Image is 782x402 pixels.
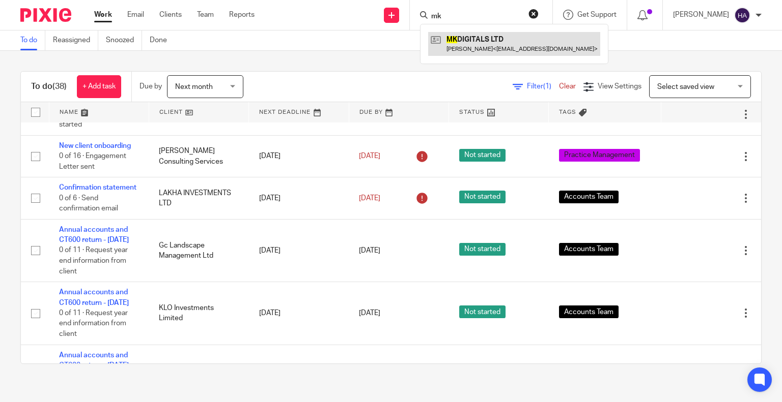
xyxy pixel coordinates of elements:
a: To do [20,30,45,50]
span: [DATE] [359,195,380,202]
span: [DATE] [359,310,380,317]
a: Confirmation statement [59,184,136,191]
span: Next month [175,83,213,90]
span: 0 of 16 · Engagement Letter sent [59,152,126,170]
p: Due by [139,81,162,91]
p: [PERSON_NAME] [673,10,729,20]
span: 0 of 6 · Send confirmation email [59,195,118,212]
span: 0 of 4 · Inform client task started [59,111,136,129]
span: 0 of 11 · Request year end information from client [59,310,128,337]
a: + Add task [77,75,121,98]
button: Clear [528,9,539,19]
a: Email [127,10,144,20]
a: Reports [229,10,255,20]
a: Annual accounts and CT600 return - [DATE] [59,289,129,306]
span: 0 of 11 · Request year end information from client [59,247,128,275]
a: Snoozed [106,30,142,50]
img: svg%3E [734,7,750,23]
a: Clear [559,83,576,90]
a: Done [150,30,175,50]
span: Filter [527,83,559,90]
span: Get Support [577,11,617,18]
input: Search [430,12,522,21]
span: [DATE] [359,247,380,254]
a: Annual accounts and CT600 return - [DATE] [59,226,129,243]
a: Annual accounts and CT600 return - [DATE] [59,352,129,369]
span: Accounts Team [559,191,619,203]
span: Not started [459,191,506,203]
td: [DATE] [249,282,349,345]
a: Clients [159,10,182,20]
span: Accounts Team [559,243,619,256]
td: [DATE] [249,177,349,219]
span: View Settings [598,83,641,90]
a: Reassigned [53,30,98,50]
span: Not started [459,305,506,318]
td: LAKHA INVESTMENTS LTD [149,177,248,219]
span: Accounts Team [559,305,619,318]
span: [DATE] [359,152,380,160]
a: Team [197,10,214,20]
span: (38) [52,82,67,90]
span: Not started [459,243,506,256]
td: [DATE] [249,135,349,177]
img: Pixie [20,8,71,22]
td: Gc Landscape Management Ltd [149,219,248,282]
span: Not started [459,149,506,162]
td: [DATE] [249,219,349,282]
td: [PERSON_NAME] Consulting Services [149,135,248,177]
span: Practice Management [559,149,640,162]
h1: To do [31,81,67,92]
span: (1) [543,83,551,90]
a: Work [94,10,112,20]
td: KLO Investments Limited [149,282,248,345]
span: Select saved view [657,83,714,90]
span: Tags [559,109,576,115]
a: New client onboarding [59,142,131,149]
